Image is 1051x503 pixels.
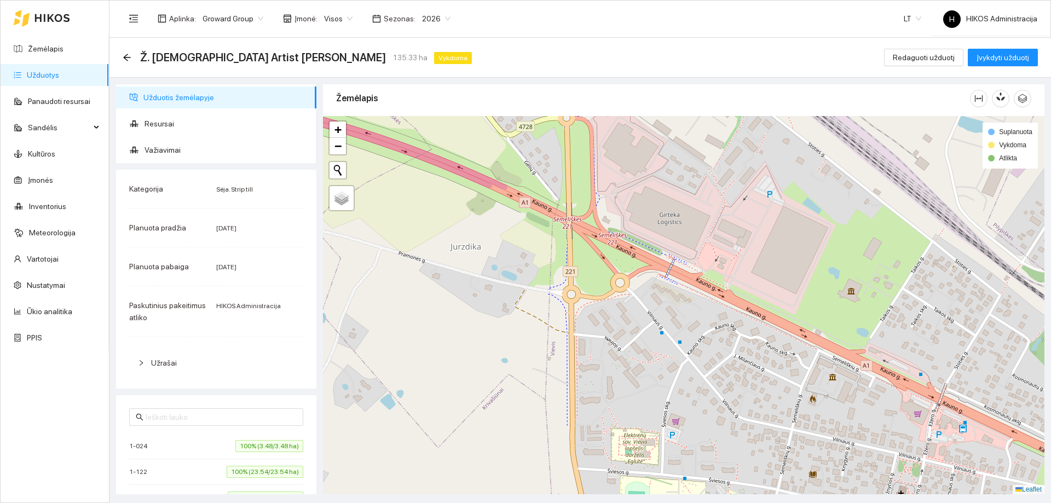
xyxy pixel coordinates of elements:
span: Planuota pabaiga [129,262,189,271]
span: 135.33 ha [392,51,428,63]
span: [DATE] [216,263,236,271]
span: Suplanuota [999,128,1032,136]
span: Kategorija [129,184,163,193]
span: 1-122 [129,466,153,477]
span: Redaguoti užduotį [893,51,955,63]
span: Sandėlis [28,117,90,138]
a: Redaguoti užduotį [884,53,963,62]
button: Initiate a new search [330,162,346,178]
span: menu-fold [129,14,138,24]
a: Užduotys [27,71,59,79]
span: Vykdoma [999,141,1026,149]
span: layout [158,14,166,23]
a: Inventorius [29,202,66,211]
span: Paskutinius pakeitimus atliko [129,301,206,322]
span: Atlikta [999,154,1017,162]
span: right [138,360,145,366]
span: Visos [324,10,353,27]
span: arrow-left [123,53,131,62]
span: Įmonė : [294,13,317,25]
button: Įvykdyti užduotį [968,49,1038,66]
span: Vykdoma [434,52,472,64]
span: calendar [372,14,381,23]
span: Įvykdyti užduotį [977,51,1029,63]
a: Zoom in [330,122,346,138]
span: 1-024 [129,441,153,452]
span: search [136,413,143,421]
button: menu-fold [123,8,145,30]
a: Meteorologija [29,228,76,237]
a: Ūkio analitika [27,307,72,316]
a: Leaflet [1015,485,1042,493]
a: Zoom out [330,138,346,154]
div: Atgal [123,53,131,62]
span: Planuota pradžia [129,223,186,232]
span: Sezonas : [384,13,415,25]
span: Ž. kviečių Artist sėja [140,49,386,66]
span: column-width [971,94,987,103]
span: 2026 [422,10,451,27]
span: LT [904,10,921,27]
a: Žemėlapis [28,44,63,53]
span: H [949,10,955,28]
span: Resursai [145,113,308,135]
span: 1-167 [129,492,153,503]
input: Ieškoti lauko [146,411,297,423]
span: HIKOS Administracija [216,302,281,310]
a: PPIS [27,333,42,342]
a: Vartotojai [27,255,59,263]
span: − [334,139,342,153]
a: Layers [330,186,354,210]
a: Kultūros [28,149,55,158]
span: [DATE] [216,224,236,232]
span: Aplinka : [169,13,196,25]
span: Važiavimai [145,139,308,161]
button: Redaguoti užduotį [884,49,963,66]
span: + [334,123,342,136]
span: 100% (23.54/23.54 ha) [227,466,303,478]
span: shop [283,14,292,23]
div: Užrašai [129,350,303,375]
span: HIKOS Administracija [943,14,1037,23]
span: Sėja. Strip till [216,186,253,193]
a: Panaudoti resursai [28,97,90,106]
a: Nustatymai [27,281,65,290]
span: Užrašai [151,359,177,367]
button: column-width [970,90,988,107]
span: 100% (3.48/3.48 ha) [235,440,303,452]
span: Užduotis žemėlapyje [143,86,308,108]
div: Žemėlapis [336,83,970,114]
a: Įmonės [28,176,53,184]
span: Groward Group [203,10,263,27]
